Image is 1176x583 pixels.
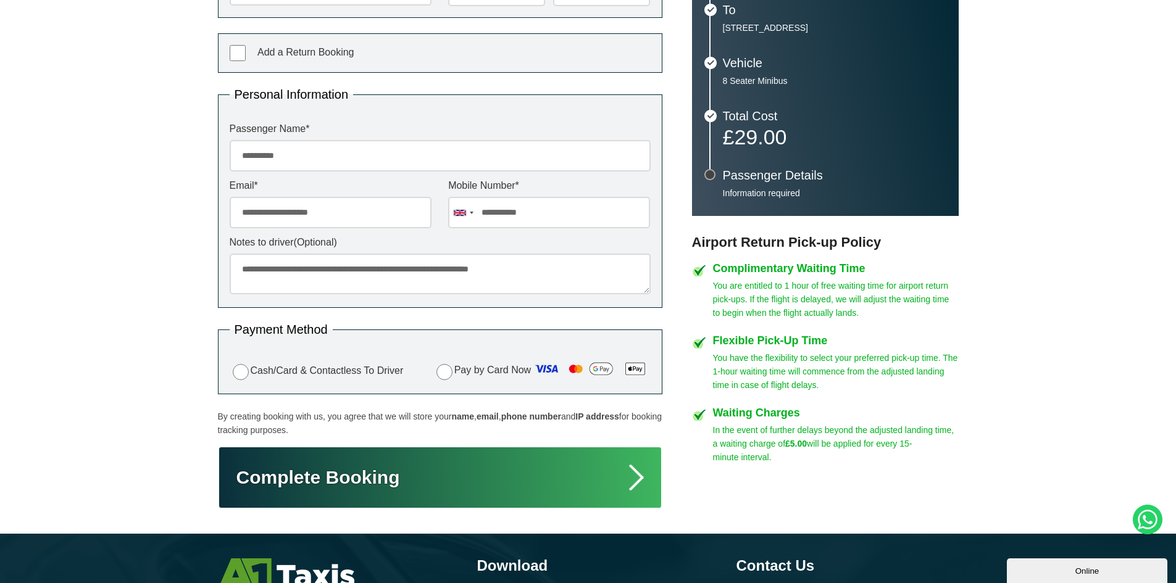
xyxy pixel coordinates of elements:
h3: Total Cost [723,110,946,122]
strong: IP address [575,411,619,421]
p: [STREET_ADDRESS] [723,22,946,33]
h3: Vehicle [723,57,946,69]
button: Complete Booking [218,446,662,509]
span: (Optional) [294,237,337,247]
iframe: chat widget [1007,556,1170,583]
p: By creating booking with us, you agree that we will store your , , and for booking tracking purpo... [218,410,662,437]
h4: Flexible Pick-Up Time [713,335,959,346]
h3: To [723,4,946,16]
h3: Download [477,558,699,573]
p: In the event of further delays beyond the adjusted landing time, a waiting charge of will be appl... [713,423,959,464]
h4: Waiting Charges [713,407,959,418]
p: 8 Seater Minibus [723,75,946,86]
label: Mobile Number [448,181,650,191]
strong: name [451,411,474,421]
strong: email [477,411,499,421]
strong: £5.00 [785,439,807,449]
h3: Passenger Details [723,169,946,181]
p: You are entitled to 1 hour of free waiting time for airport return pick-ups. If the flight is del... [713,279,959,320]
h4: Complimentary Waiting Time [713,263,959,274]
label: Pay by Card Now [433,359,651,382]
label: Cash/Card & Contactless To Driver [230,362,404,380]
span: 29.00 [734,125,786,149]
legend: Personal Information [230,88,354,101]
legend: Payment Method [230,323,333,336]
label: Notes to driver [230,238,651,247]
input: Cash/Card & Contactless To Driver [233,364,249,380]
input: Add a Return Booking [230,45,246,61]
div: United Kingdom: +44 [449,197,477,228]
h3: Airport Return Pick-up Policy [692,234,959,250]
label: Passenger Name [230,124,651,134]
strong: phone number [501,411,561,421]
label: Email [230,181,432,191]
span: Add a Return Booking [257,47,354,57]
p: Information required [723,188,946,199]
input: Pay by Card Now [436,364,452,380]
p: £ [723,128,946,146]
h3: Contact Us [736,558,959,573]
p: You have the flexibility to select your preferred pick-up time. The 1-hour waiting time will comm... [713,351,959,392]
